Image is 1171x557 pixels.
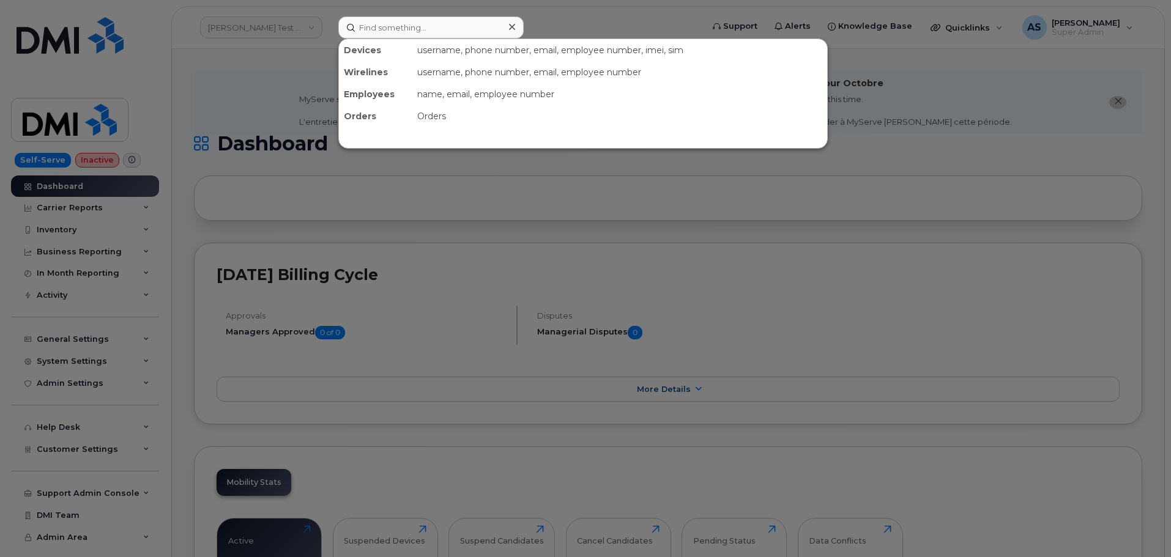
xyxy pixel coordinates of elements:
div: username, phone number, email, employee number [412,61,827,83]
div: Orders [339,105,412,127]
div: Employees [339,83,412,105]
div: name, email, employee number [412,83,827,105]
div: Wirelines [339,61,412,83]
div: Orders [412,105,827,127]
div: username, phone number, email, employee number, imei, sim [412,39,827,61]
div: Devices [339,39,412,61]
